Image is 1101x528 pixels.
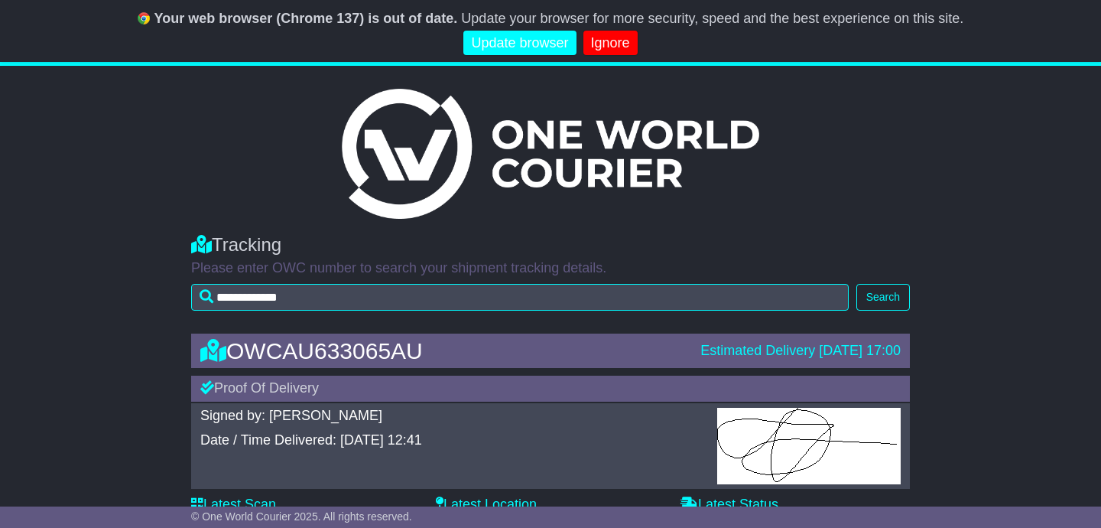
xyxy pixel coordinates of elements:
[191,376,910,402] div: Proof Of Delivery
[200,408,702,425] div: Signed by: [PERSON_NAME]
[191,510,412,523] span: © One World Courier 2025. All rights reserved.
[200,432,702,449] div: Date / Time Delivered: [DATE] 12:41
[436,497,537,513] label: Latest Location
[461,11,963,26] span: Update your browser for more security, speed and the best experience on this site.
[191,260,910,277] p: Please enter OWC number to search your shipment tracking details.
[191,234,910,256] div: Tracking
[463,31,576,56] a: Update browser
[717,408,901,484] img: GetPodImagePublic
[342,89,759,219] img: Light
[583,31,638,56] a: Ignore
[154,11,458,26] b: Your web browser (Chrome 137) is out of date.
[700,343,901,360] div: Estimated Delivery [DATE] 17:00
[856,284,910,311] button: Search
[191,497,276,513] label: Latest Scan
[193,338,693,363] div: OWCAU633065AU
[680,497,778,513] label: Latest Status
